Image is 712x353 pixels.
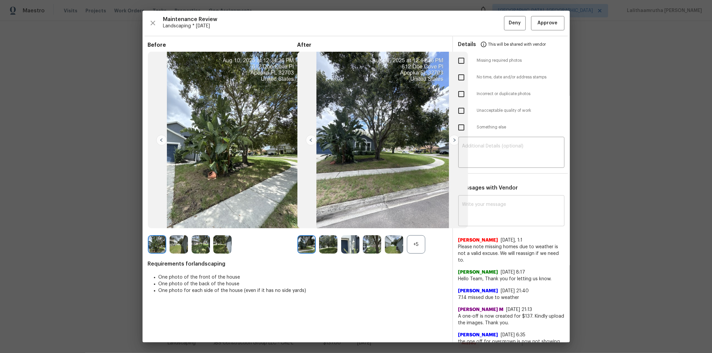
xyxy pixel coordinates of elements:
[453,86,570,102] div: Incorrect or duplicate photos
[531,16,564,30] button: Approve
[407,235,425,254] div: +5
[504,16,526,30] button: Deny
[453,69,570,86] div: No time, date and/or address stamps
[501,270,525,275] span: [DATE] 8:17
[453,102,570,119] div: Unacceptable quality of work
[509,19,521,27] span: Deny
[458,276,564,282] span: Hello Team, Thank you for letting us know.
[477,58,564,63] span: Missing required photos
[506,307,532,312] span: [DATE] 21:13
[477,124,564,130] span: Something else
[458,332,498,338] span: [PERSON_NAME]
[159,281,447,287] li: One photo of the back of the house
[458,306,504,313] span: [PERSON_NAME] M
[306,135,316,145] img: left-chevron-button-url
[488,36,546,52] span: This will be shared with vendor
[297,42,447,48] span: After
[453,52,570,69] div: Missing required photos
[501,238,523,243] span: [DATE], 1:1
[501,333,526,337] span: [DATE] 6:35
[458,294,564,301] span: 7.14 missed due to weather
[538,19,558,27] span: Approve
[453,119,570,136] div: Something else
[477,74,564,80] span: No time, date and/or address stamps
[458,244,564,264] span: Please note missing homes due to weather is not a valid excuse. We will reassign if we need to.
[458,288,498,294] span: [PERSON_NAME]
[477,91,564,97] span: Incorrect or duplicate photos
[458,269,498,276] span: [PERSON_NAME]
[458,237,498,244] span: [PERSON_NAME]
[458,185,518,191] span: Messages with Vendor
[159,274,447,281] li: One photo of the front of the house
[458,36,476,52] span: Details
[449,135,460,145] img: right-chevron-button-url
[501,289,529,293] span: [DATE] 21:40
[148,261,447,267] span: Requirements for landscaping
[458,313,564,326] span: A one-off is now created for $137. Kindly upload the images. Thank you.
[159,287,447,294] li: One photo for each side of the house (even if it has no side yards)
[148,42,297,48] span: Before
[163,16,504,23] span: Maintenance Review
[477,108,564,113] span: Unacceptable quality of work
[156,135,167,145] img: left-chevron-button-url
[163,23,504,29] span: Landscaping * [DATE]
